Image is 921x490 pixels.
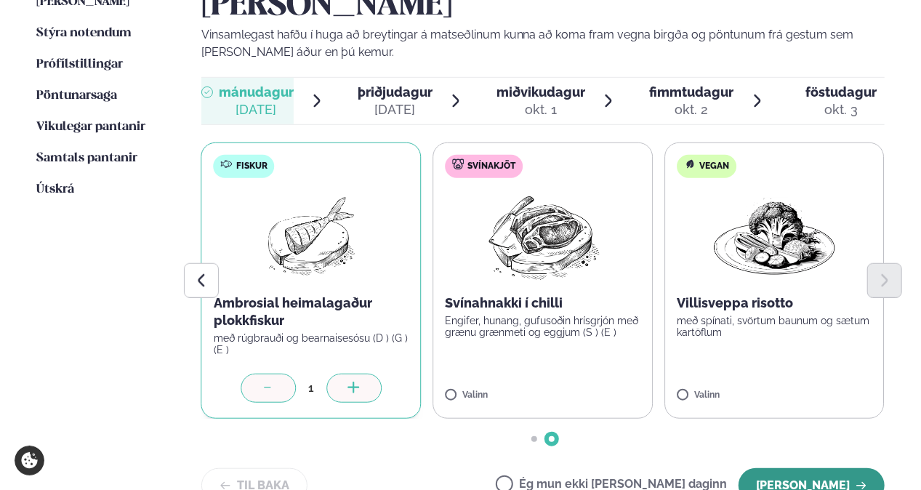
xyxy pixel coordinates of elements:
p: Ambrosial heimalagaður plokkfiskur [214,294,409,329]
img: Pork-Meat.png [478,190,607,283]
img: pork.svg [452,158,464,170]
p: Svínahnakki í chilli [445,294,640,312]
span: Stýra notendum [36,27,132,39]
div: [DATE] [358,101,433,119]
span: föstudagur [806,84,877,100]
p: Engifer, hunang, gufusoðin hrísgrjón með grænu grænmeti og eggjum (S ) (E ) [445,315,640,338]
div: 1 [296,379,326,396]
span: þriðjudagur [358,84,433,100]
p: með spínati, svörtum baunum og sætum kartöflum [677,315,872,338]
p: með rúgbrauði og bearnaisesósu (D ) (G ) (E ) [214,332,409,356]
div: okt. 1 [496,101,585,119]
a: Prófílstillingar [36,56,123,73]
p: Vinsamlegast hafðu í huga að breytingar á matseðlinum kunna að koma fram vegna birgða og pöntunum... [201,26,885,61]
a: Pöntunarsaga [36,87,117,105]
span: Samtals pantanir [36,152,137,164]
span: mánudagur [219,84,294,100]
a: Samtals pantanir [36,150,137,167]
span: Prófílstillingar [36,58,123,71]
button: Next slide [867,263,902,298]
a: Útskrá [36,181,74,198]
span: Pöntunarsaga [36,89,117,102]
span: Svínakjöt [467,161,515,172]
span: Go to slide 1 [531,436,537,442]
a: Cookie settings [15,446,44,475]
div: okt. 3 [806,101,877,119]
span: fimmtudagur [649,84,733,100]
button: Previous slide [184,263,219,298]
span: Útskrá [36,183,74,196]
p: Villisveppa risotto [677,294,872,312]
img: fish.png [265,190,358,283]
span: Go to slide 2 [549,436,555,442]
span: miðvikudagur [496,84,585,100]
span: Vegan [699,161,729,172]
div: [DATE] [219,101,294,119]
span: Vikulegar pantanir [36,121,145,133]
a: Vikulegar pantanir [36,119,145,136]
img: Vegan.svg [684,158,696,170]
a: Stýra notendum [36,25,132,42]
img: fish.svg [221,158,233,170]
div: okt. 2 [649,101,733,119]
span: Fiskur [236,161,268,172]
img: Vegan.png [711,190,839,283]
